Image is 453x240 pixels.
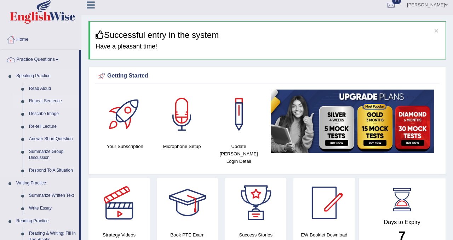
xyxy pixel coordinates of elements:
a: Write Essay [26,202,79,215]
a: Home [0,30,81,47]
a: Reading Practice [13,215,79,228]
img: small5.jpg [271,90,434,153]
h4: Update [PERSON_NAME] Login Detail [214,143,264,165]
a: Writing Practice [13,177,79,190]
h4: Success Stories [225,231,286,239]
h4: EW Booklet Download [293,231,355,239]
button: × [434,27,438,34]
h4: Your Subscription [100,143,150,150]
h4: Have a pleasant time! [96,43,440,50]
h4: Days to Expiry [367,219,438,225]
a: Read Aloud [26,82,79,95]
div: Getting Started [97,71,438,81]
a: Practice Questions [0,50,79,68]
h4: Microphone Setup [157,143,207,150]
h3: Successful entry in the system [96,30,440,40]
a: Answer Short Question [26,133,79,145]
a: Summarize Group Discussion [26,145,79,164]
a: Speaking Practice [13,70,79,82]
h4: Strategy Videos [88,231,150,239]
a: Repeat Sentence [26,95,79,108]
h4: Book PTE Exam [157,231,218,239]
a: Respond To A Situation [26,164,79,177]
a: Describe Image [26,108,79,120]
a: Summarize Written Text [26,189,79,202]
a: Re-tell Lecture [26,120,79,133]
